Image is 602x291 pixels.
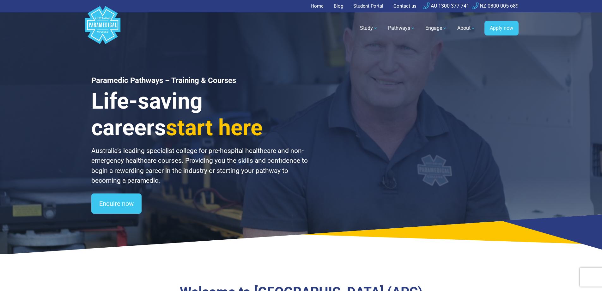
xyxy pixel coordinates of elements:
[91,146,309,186] p: Australia’s leading specialist college for pre-hospital healthcare and non-emergency healthcare c...
[166,115,263,141] span: start here
[91,76,309,85] h1: Paramedic Pathways – Training & Courses
[384,19,419,37] a: Pathways
[91,193,142,214] a: Enquire now
[484,21,519,35] a: Apply now
[84,12,122,44] a: Australian Paramedical College
[356,19,382,37] a: Study
[423,3,469,9] a: AU 1300 377 741
[91,88,309,141] h3: Life-saving careers
[472,3,519,9] a: NZ 0800 005 689
[453,19,479,37] a: About
[422,19,451,37] a: Engage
